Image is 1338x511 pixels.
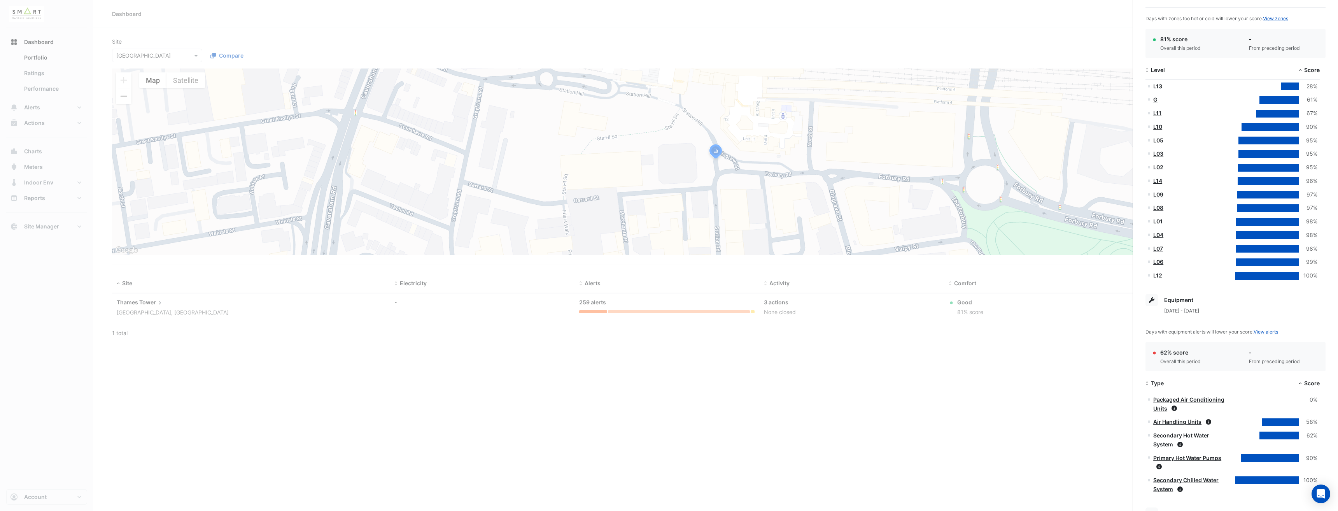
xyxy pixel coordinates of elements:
[1153,83,1162,90] a: L13
[1299,454,1317,463] div: 90%
[1153,218,1163,225] a: L01
[1153,258,1163,265] a: L06
[1153,137,1163,144] a: L05
[1299,149,1317,158] div: 95%
[1249,45,1300,52] div: From preceding period
[1153,477,1219,492] a: Secondary Chilled Water System
[1304,67,1320,73] span: Score
[1153,191,1163,198] a: L09
[1299,163,1317,172] div: 95%
[1299,217,1317,226] div: 98%
[1249,35,1300,43] div: -
[1299,82,1317,91] div: 28%
[1153,110,1161,116] a: L11
[1304,380,1320,386] span: Score
[1153,245,1163,252] a: L07
[1299,190,1317,199] div: 97%
[1153,123,1162,130] a: L10
[1312,485,1330,503] div: Open Intercom Messenger
[1249,358,1300,365] div: From preceding period
[1299,109,1317,118] div: 67%
[1263,16,1288,21] a: View zones
[1299,395,1317,404] div: 0%
[1299,123,1317,132] div: 90%
[1160,45,1201,52] div: Overall this period
[1145,329,1278,335] span: Days with equipment alerts will lower your score.
[1153,272,1162,279] a: L12
[1151,380,1164,386] span: Type
[1145,16,1288,21] span: Days with zones too hot or cold will lower your score.
[1299,271,1317,280] div: 100%
[1299,231,1317,240] div: 98%
[1153,432,1209,448] a: Secondary Hot Water System
[1299,244,1317,253] div: 98%
[1299,177,1317,186] div: 96%
[1299,95,1317,104] div: 61%
[1160,35,1201,43] div: 81% score
[1249,348,1300,356] div: -
[1164,308,1199,314] span: [DATE] - [DATE]
[1160,358,1201,365] div: Overall this period
[1153,96,1158,103] a: G
[1153,232,1163,238] a: L04
[1299,431,1317,440] div: 62%
[1160,348,1201,356] div: 62% score
[1299,204,1317,212] div: 97%
[1254,329,1278,335] a: View alerts
[1153,204,1163,211] a: L08
[1153,455,1221,461] a: Primary Hot Water Pumps
[1153,150,1163,157] a: L03
[1153,418,1201,425] a: Air Handling Units
[1164,297,1193,303] span: Equipment
[1151,67,1165,73] span: Level
[1299,476,1317,485] div: 100%
[1299,136,1317,145] div: 95%
[1153,177,1162,184] a: L14
[1299,418,1317,427] div: 58%
[1153,396,1224,412] a: Packaged Air Conditioning Units
[1299,258,1317,267] div: 99%
[1153,164,1163,170] a: L02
